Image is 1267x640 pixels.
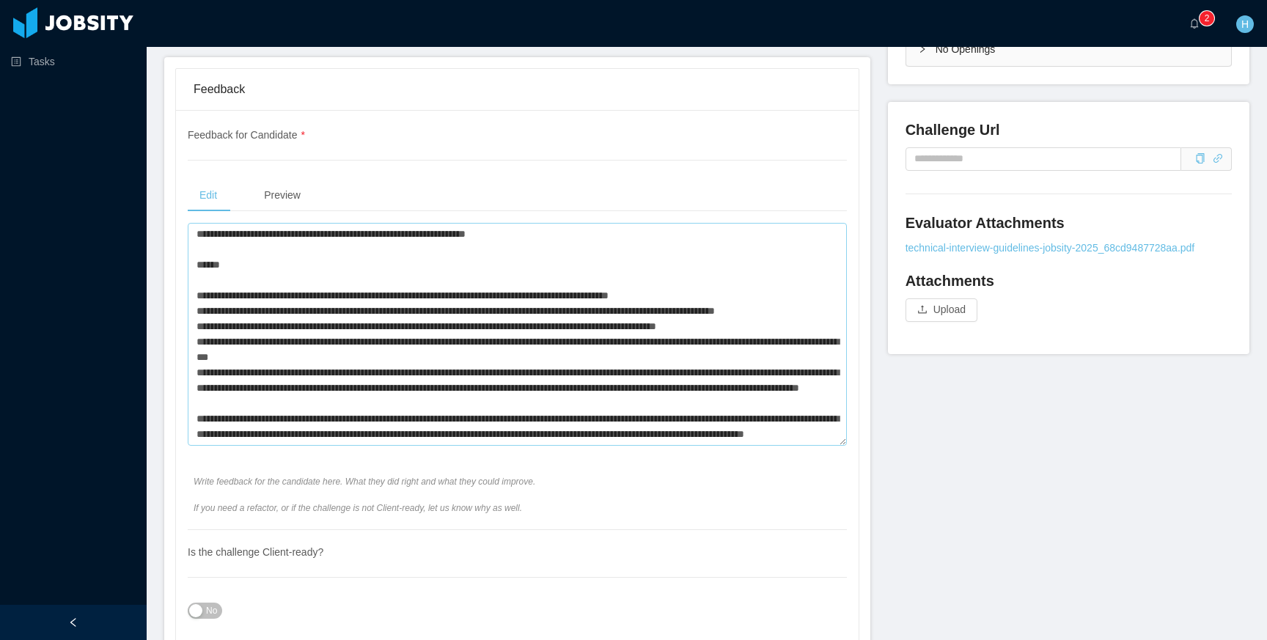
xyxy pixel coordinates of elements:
span: H [1241,15,1249,33]
div: Copy [1195,151,1205,166]
span: No [206,603,217,618]
i: icon: right [918,45,927,54]
i: icon: bell [1189,18,1200,29]
button: icon: uploadUpload [906,298,977,322]
div: Edit [188,179,229,212]
span: Feedback for Candidate [188,129,305,141]
h4: Challenge Url [906,119,1232,140]
div: Feedback [194,69,841,110]
span: icon: uploadUpload [906,304,977,315]
div: Preview [252,179,312,212]
span: Write feedback for the candidate here. What they did right and what they could improve. If you ne... [194,475,758,515]
i: icon: copy [1195,153,1205,163]
sup: 2 [1200,11,1214,26]
span: Is the challenge Client-ready? [188,546,323,558]
p: 2 [1205,11,1210,26]
a: technical-interview-guidelines-jobsity-2025_68cd9487728aa.pdf [906,240,1232,256]
i: icon: link [1213,153,1223,163]
h4: Evaluator Attachments [906,213,1232,233]
div: icon: rightNo Openings [906,32,1231,66]
h4: Attachments [906,271,1232,291]
a: icon: profileTasks [11,47,135,76]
